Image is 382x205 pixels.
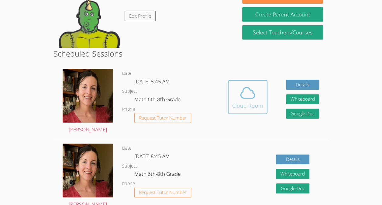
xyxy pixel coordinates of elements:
[242,7,323,22] button: Create Parent Account
[53,48,329,59] h2: Scheduled Sessions
[276,169,309,179] button: Whiteboard
[228,80,267,114] button: Cloud Room
[134,78,170,85] span: [DATE] 8:45 AM
[134,153,170,160] span: [DATE] 8:45 AM
[63,144,113,197] img: IMG_4957.jpeg
[134,95,182,106] dd: Math 6th-8th Grade
[122,144,132,152] dt: Date
[122,180,135,188] dt: Phone
[122,162,137,170] dt: Subject
[122,88,137,95] dt: Subject
[63,69,113,123] img: IMG_4957.jpeg
[276,183,309,193] a: Google Doc
[242,25,323,40] a: Select Teachers/Courses
[286,94,319,104] button: Whiteboard
[134,188,191,198] button: Request Tutor Number
[232,101,263,110] div: Cloud Room
[63,69,113,134] a: [PERSON_NAME]
[286,109,319,119] a: Google Doc
[139,116,187,120] span: Request Tutor Number
[125,11,156,21] a: Edit Profile
[134,170,182,180] dd: Math 6th-8th Grade
[122,70,132,77] dt: Date
[286,80,319,90] a: Details
[276,155,309,165] a: Details
[134,113,191,123] button: Request Tutor Number
[122,106,135,113] dt: Phone
[139,190,187,195] span: Request Tutor Number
